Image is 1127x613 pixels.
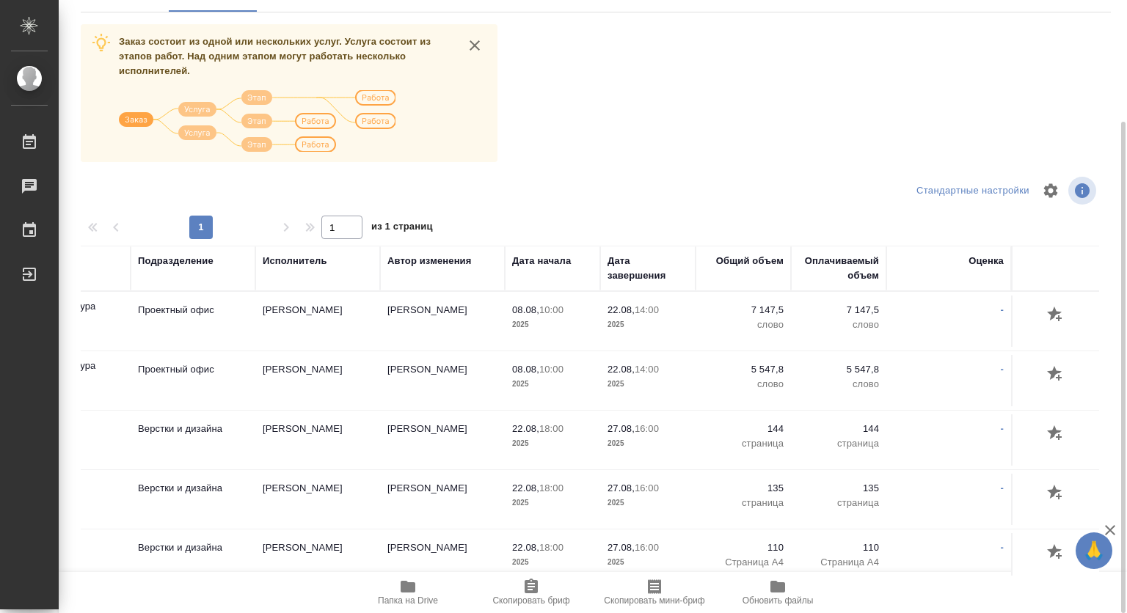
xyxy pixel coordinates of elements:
td: [PERSON_NAME] [380,533,505,584]
p: 22.08, [512,542,539,553]
p: 14:00 [635,364,659,375]
p: 144 [703,422,784,436]
button: Добавить оценку [1043,362,1068,387]
p: 08.08, [512,364,539,375]
p: слово [703,377,784,392]
td: Проектный офис [131,355,255,406]
div: split button [913,180,1033,202]
div: Исполнитель [263,254,327,268]
span: из 1 страниц [371,218,433,239]
span: Скопировать мини-бриф [604,595,704,606]
p: 135 [798,481,879,496]
button: Скопировать мини-бриф [593,572,716,613]
p: 14:00 [635,304,659,315]
p: 2025 [608,436,688,451]
a: - [1001,304,1004,315]
span: Настроить таблицу [1033,173,1068,208]
p: слово [703,317,784,332]
td: [PERSON_NAME] [380,296,505,347]
div: Подразделение [138,254,214,268]
div: Дата завершения [608,254,688,283]
p: 2025 [512,317,593,332]
span: Скопировать бриф [492,595,569,606]
p: 2025 [608,496,688,510]
span: Заказ состоит из одной или нескольких услуг. Услуга состоит из этапов работ. Над одним этапом мог... [119,36,431,76]
p: 2025 [512,436,593,451]
p: 5 547,8 [703,362,784,377]
button: close [464,34,486,56]
p: 16:00 [635,423,659,434]
span: Посмотреть информацию [1068,177,1099,205]
p: 110 [703,540,784,555]
span: Обновить файлы [743,595,814,606]
p: слово [798,377,879,392]
button: Добавить оценку [1043,481,1068,506]
div: Оценка [969,254,1004,268]
a: - [1001,542,1004,553]
td: [PERSON_NAME] [255,296,380,347]
td: [PERSON_NAME] [255,414,380,466]
p: 22.08, [512,482,539,493]
p: слово [798,317,879,332]
p: 144 [798,422,879,436]
div: Дата начала [512,254,571,268]
p: 18:00 [539,482,563,493]
td: [PERSON_NAME] [380,355,505,406]
div: Общий объем [716,254,784,268]
td: Верстки и дизайна [131,474,255,525]
button: Добавить оценку [1043,303,1068,328]
span: Папка на Drive [378,595,438,606]
a: - [1001,423,1004,434]
td: Проектный офис [131,296,255,347]
p: 5 547,8 [798,362,879,377]
span: 🙏 [1082,535,1106,566]
td: Верстки и дизайна [131,533,255,584]
td: Верстки и дизайна [131,414,255,466]
button: Скопировать бриф [470,572,593,613]
button: Добавить оценку [1043,422,1068,447]
a: - [1001,364,1004,375]
p: 135 [703,481,784,496]
p: 7 147,5 [703,303,784,317]
a: - [1001,482,1004,493]
button: 🙏 [1076,532,1112,569]
div: Оплачиваемый объем [798,254,879,283]
p: 10:00 [539,364,563,375]
p: 2025 [608,377,688,392]
button: Добавить оценку [1043,540,1068,565]
p: 2025 [608,317,688,332]
p: 2025 [608,555,688,570]
p: 27.08, [608,542,635,553]
p: Страница А4 [703,555,784,570]
p: страница [703,496,784,510]
p: 08.08, [512,304,539,315]
p: 22.08, [512,423,539,434]
button: Обновить файлы [716,572,839,613]
p: Страница А4 [798,555,879,570]
td: [PERSON_NAME] [255,355,380,406]
p: 16:00 [635,542,659,553]
p: 10:00 [539,304,563,315]
p: 22.08, [608,364,635,375]
div: Автор изменения [387,254,471,268]
p: 2025 [512,555,593,570]
p: 27.08, [608,423,635,434]
p: страница [798,496,879,510]
p: 2025 [512,496,593,510]
p: страница [703,436,784,451]
p: 27.08, [608,482,635,493]
td: [PERSON_NAME] [255,533,380,584]
p: страница [798,436,879,451]
p: 2025 [512,377,593,392]
td: [PERSON_NAME] [255,474,380,525]
td: [PERSON_NAME] [380,414,505,466]
button: Папка на Drive [346,572,470,613]
p: 18:00 [539,423,563,434]
p: 7 147,5 [798,303,879,317]
p: 16:00 [635,482,659,493]
p: 22.08, [608,304,635,315]
p: 110 [798,540,879,555]
td: [PERSON_NAME] [380,474,505,525]
p: 18:00 [539,542,563,553]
